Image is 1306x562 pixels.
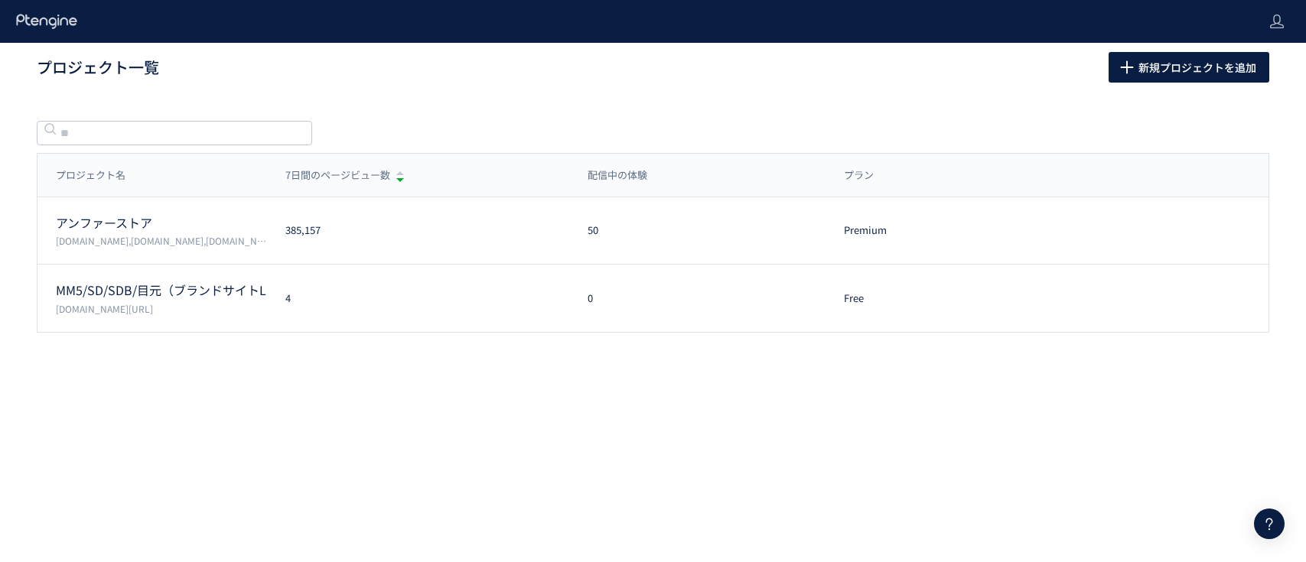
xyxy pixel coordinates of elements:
p: アンファーストア [56,214,267,232]
span: プラン [844,168,874,183]
p: scalp-d.angfa-store.jp/ [56,302,267,315]
div: 4 [267,291,569,306]
span: 7日間のページビュー数 [285,168,390,183]
div: 0 [569,291,826,306]
span: プロジェクト名 [56,168,125,183]
div: Premium [826,223,1039,238]
span: 配信中の体験 [588,168,647,183]
div: 50 [569,223,826,238]
span: 新規プロジェクトを追加 [1138,52,1256,83]
div: 385,157 [267,223,569,238]
div: Free [826,291,1039,306]
h1: プロジェクト一覧 [37,57,1075,79]
p: permuta.jp,femtur.jp,angfa-store.jp,shopping.geocities.jp [56,234,267,247]
button: 新規プロジェクトを追加 [1109,52,1269,83]
p: MM5/SD/SDB/目元（ブランドサイトLP/広告LP） [56,281,267,299]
